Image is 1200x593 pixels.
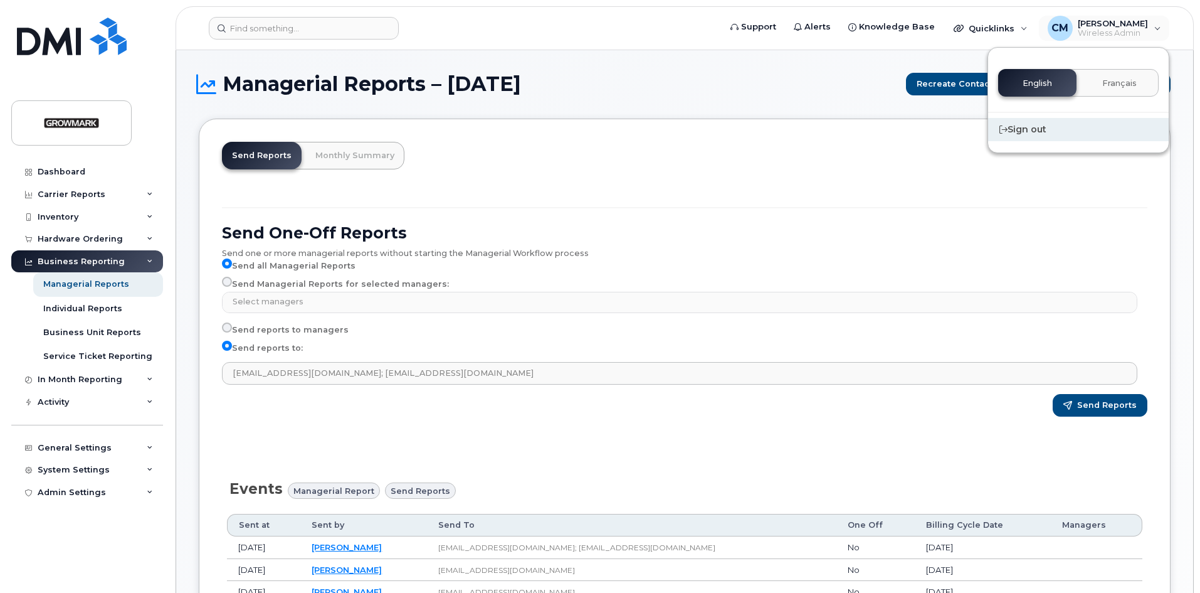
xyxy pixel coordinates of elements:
[300,514,427,537] th: Sent by
[227,514,300,537] th: Sent at
[222,277,449,292] label: Send Managerial Reports for selected managers:
[222,259,232,269] input: Send all Managerial Reports
[438,543,715,552] span: [EMAIL_ADDRESS][DOMAIN_NAME]; [EMAIL_ADDRESS][DOMAIN_NAME]
[915,559,1051,582] td: [DATE]
[988,118,1169,141] div: Sign out
[222,341,303,356] label: Send reports to:
[312,565,382,575] a: [PERSON_NAME]
[227,537,300,559] td: [DATE]
[227,559,300,582] td: [DATE]
[391,485,450,497] span: Send reports
[229,480,283,498] span: Events
[1102,78,1137,88] span: Français
[293,485,374,497] span: Managerial Report
[906,73,1047,95] button: Recreate Contact Hierarchy
[1077,400,1137,411] span: Send Reports
[438,565,575,575] span: [EMAIL_ADDRESS][DOMAIN_NAME]
[915,537,1051,559] td: [DATE]
[222,323,349,338] label: Send reports to managers
[836,559,915,582] td: No
[915,514,1051,537] th: Billing Cycle Date
[222,323,232,333] input: Send reports to managers
[222,277,232,287] input: Send Managerial Reports for selected managers:
[222,242,1147,259] div: Send one or more managerial reports without starting the Managerial Workflow process
[222,362,1137,385] input: example@
[917,78,1036,90] span: Recreate Contact Hierarchy
[222,223,1147,242] h2: Send One-Off Reports
[836,537,915,559] td: No
[222,341,232,351] input: Send reports to:
[1051,514,1142,537] th: Managers
[222,259,355,274] label: Send all Managerial Reports
[305,142,404,169] a: Monthly Summary
[222,142,302,169] a: Send Reports
[312,542,382,552] a: [PERSON_NAME]
[1053,394,1147,417] button: Send Reports
[836,514,915,537] th: One Off
[223,75,521,93] span: Managerial Reports – [DATE]
[427,514,836,537] th: Send To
